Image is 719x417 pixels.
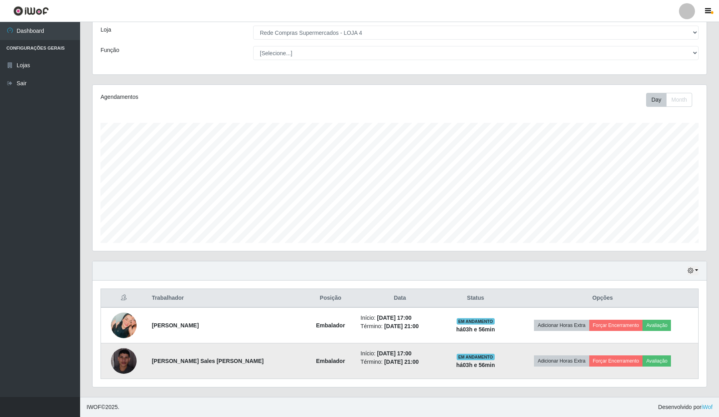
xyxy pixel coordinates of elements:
[147,289,305,308] th: Trabalhador
[589,355,643,367] button: Forçar Encerramento
[456,326,495,333] strong: há 03 h e 56 min
[152,322,199,329] strong: [PERSON_NAME]
[377,350,411,357] time: [DATE] 17:00
[457,354,495,360] span: EM ANDAMENTO
[101,93,343,101] div: Agendamentos
[111,313,137,338] img: 1692629764631.jpeg
[87,403,119,411] span: © 2025 .
[646,93,667,107] button: Day
[305,289,356,308] th: Posição
[589,320,643,331] button: Forçar Encerramento
[101,26,111,34] label: Loja
[646,93,692,107] div: First group
[316,358,345,364] strong: Embalador
[507,289,699,308] th: Opções
[87,404,101,410] span: IWOF
[457,318,495,325] span: EM ANDAMENTO
[444,289,507,308] th: Status
[456,362,495,368] strong: há 03 h e 56 min
[361,358,439,366] li: Término:
[646,93,699,107] div: Toolbar with button groups
[534,320,589,331] button: Adicionar Horas Extra
[361,322,439,331] li: Término:
[534,355,589,367] button: Adicionar Horas Extra
[361,314,439,322] li: Início:
[384,323,419,329] time: [DATE] 21:00
[642,320,671,331] button: Avaliação
[13,6,49,16] img: CoreUI Logo
[316,322,345,329] strong: Embalador
[152,358,264,364] strong: [PERSON_NAME] Sales [PERSON_NAME]
[361,349,439,358] li: Início:
[377,315,411,321] time: [DATE] 17:00
[642,355,671,367] button: Avaliação
[701,404,713,410] a: iWof
[101,46,119,54] label: Função
[384,359,419,365] time: [DATE] 21:00
[658,403,713,411] span: Desenvolvido por
[666,93,692,107] button: Month
[111,348,137,374] img: 1692486296584.jpeg
[356,289,444,308] th: Data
